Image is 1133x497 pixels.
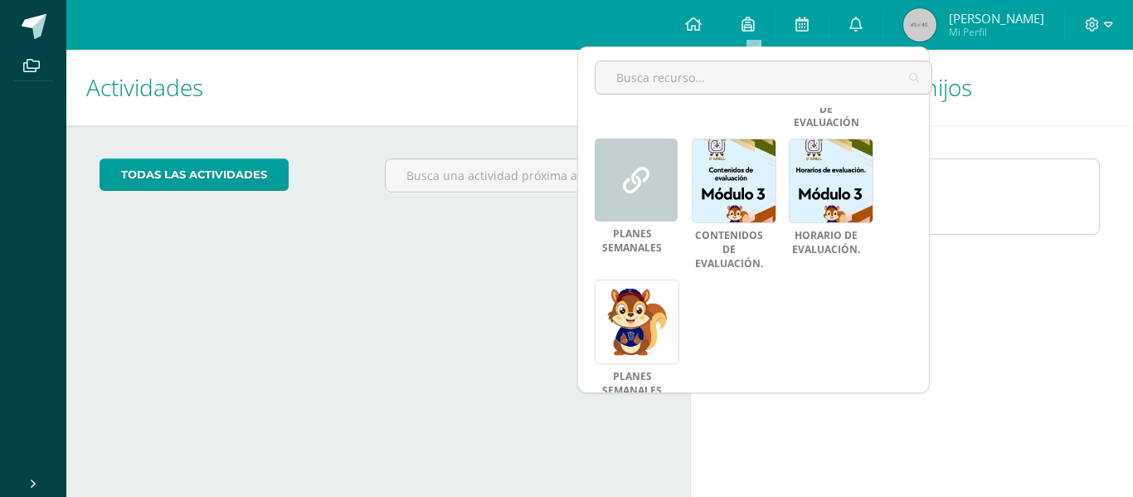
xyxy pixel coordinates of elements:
a: PLANES SEMANALES [595,227,669,256]
a: PLANES SEMANALES [595,370,669,398]
span: Mi Perfil [949,25,1044,39]
input: Busca una actividad próxima aquí... [386,159,656,192]
input: Busca recurso... [596,61,931,94]
img: 45x45 [903,8,936,41]
span: [PERSON_NAME] [949,10,1044,27]
h1: Actividades [86,50,670,125]
a: Contenidos de evaluación. [692,229,766,270]
a: Horario de evaluación. [789,229,863,257]
a: todas las Actividades [100,158,289,191]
